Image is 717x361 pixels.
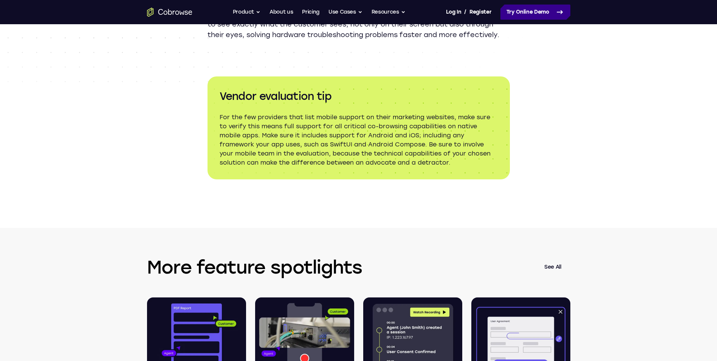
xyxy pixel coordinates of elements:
[500,5,570,20] a: Try Online Demo
[147,255,535,279] h3: More feature spotlights
[302,5,319,20] a: Pricing
[464,8,466,17] span: /
[147,8,192,17] a: Go to the home page
[446,5,461,20] a: Log In
[372,5,406,20] button: Resources
[469,5,491,20] a: Register
[233,5,261,20] button: Product
[535,258,570,276] a: See All
[328,5,362,20] button: Use Cases
[269,5,293,20] a: About us
[208,8,510,40] p: Plus, with features like mobile camera share, our software empowers support agents to see exactly...
[220,113,498,167] p: For the few providers that list mobile support on their marketing websites, make sure to verify t...
[220,89,498,104] h3: Vendor evaluation tip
